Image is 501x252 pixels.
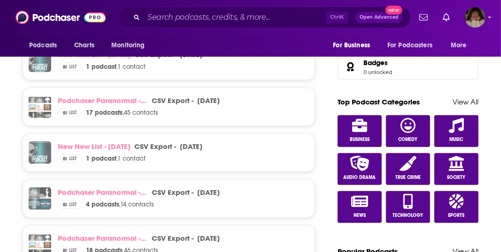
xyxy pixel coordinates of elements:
button: Open AdvancedNew [355,12,403,23]
span: List [69,156,77,161]
img: Paranormal Round Table [44,242,51,250]
span: csv [152,234,166,243]
button: open menu [381,37,446,54]
a: News [338,191,382,223]
span: csv [152,188,166,197]
a: Music [434,115,478,147]
img: Weird Darkness: Paranormal & True Crime Stories [29,112,36,119]
span: List [69,111,77,115]
img: Paranormal Mysteries [29,199,40,210]
span: Open Advanced [360,15,399,20]
img: UFOs and Aliens [44,235,51,242]
button: open menu [326,37,382,54]
img: Alien UFO Podcast [29,242,36,250]
a: Show notifications dropdown [439,9,454,25]
img: One Strange Thing: Paranormal & True-Weird Mysteries [36,97,44,104]
a: 1 podcast,1 contact [86,155,146,163]
a: 1 podcast,1 contact [86,63,146,71]
img: Belief Hole | Paranormal, Mysteries and Other Tasty Thought Snacks [40,199,51,210]
span: Sports [448,213,465,218]
span: For Podcasters [387,39,432,52]
a: Sports [434,191,478,223]
img: Weird Darkness: Paranormal & True Crime Stories [40,187,51,199]
span: List [69,65,77,69]
img: Paranormal Reality with JV Johnson (a/k/a Beyond Reality Paranormal Podcast) [44,112,51,119]
a: Podchaser Paranormal - [DATE] (Copy) [58,188,148,197]
a: Top Podcast Categories [338,97,420,106]
span: Charts [74,39,94,52]
div: [DATE] [197,234,220,243]
a: Badges [363,59,392,67]
span: More [451,39,467,52]
a: True Crime [386,153,430,185]
img: UFO Chronicles Podcast [29,141,51,164]
a: Audio Drama [338,153,382,185]
a: 4 podcasts,14 contacts [86,200,154,209]
a: Badges [341,60,360,74]
span: Badges [338,54,478,80]
img: Paranormal Round Table [44,104,51,112]
button: Show profile menu [465,7,486,28]
img: User Profile [465,7,486,28]
span: Podcasts [29,39,57,52]
span: 1 podcast [86,155,116,163]
img: One Strange Thing: Paranormal & True-Weird Mysteries [36,235,44,242]
input: Search podcasts, credits, & more... [144,10,326,25]
a: Podchaser Paranormal - [DATE] (Copy) [58,234,148,243]
a: View All [453,97,478,106]
img: Alien UFO Podcast [29,104,36,112]
span: csv [152,96,166,105]
img: ALIENS ARE REAL! | UFO and Alien Contact [36,112,44,119]
a: Technology [386,191,430,223]
img: Paranormal Activity with Yvette Fielding [29,97,36,104]
img: That UFO Podcast [36,104,44,112]
span: For Business [333,39,370,52]
div: export - [134,142,176,151]
a: 17 podcasts,45 contacts [86,109,158,117]
span: New [385,6,402,15]
button: open menu [105,37,157,54]
img: One Strange Thing: Paranormal & True-Weird Mysteries [29,187,40,199]
span: News [354,213,366,218]
span: Technology [393,213,424,218]
span: Business [350,137,370,142]
div: [DATE] [197,96,220,105]
a: Charts [68,37,100,54]
a: 0 unlocked [363,69,392,75]
img: UFOs and Aliens [44,97,51,104]
span: Monitoring [111,39,145,52]
a: Podchaser Paranormal - [DATE] (Copy) [58,96,148,105]
span: Ctrl K [326,11,348,23]
div: [DATE] [180,142,202,151]
img: That UFO Podcast [36,242,44,250]
button: open menu [444,37,478,54]
div: export - [152,234,193,243]
span: csv [134,142,148,151]
a: Business [338,115,382,147]
img: UFO Chronicles Podcast [29,50,51,72]
div: export - [152,96,193,105]
a: Show notifications dropdown [416,9,432,25]
div: [DATE] [197,188,220,197]
span: 4 podcasts [86,200,119,208]
span: Logged in as angelport [465,7,486,28]
span: Music [450,137,463,142]
span: Badges [363,59,388,67]
span: 1 podcast [86,63,116,71]
span: Society [447,175,466,180]
span: List [69,202,77,207]
a: New New List - [DATE] [58,142,131,151]
div: export - [152,188,193,197]
img: Paranormal Activity with Yvette Fielding [29,235,36,242]
img: Podchaser - Follow, Share and Rate Podcasts [15,8,106,26]
span: Audio Drama [343,175,376,180]
span: 17 podcasts [86,109,123,117]
div: Search podcasts, credits, & more... [118,7,411,28]
a: Society [434,153,478,185]
a: Comedy [386,115,430,147]
button: open menu [23,37,69,54]
span: True Crime [395,175,421,180]
span: Comedy [399,137,418,142]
